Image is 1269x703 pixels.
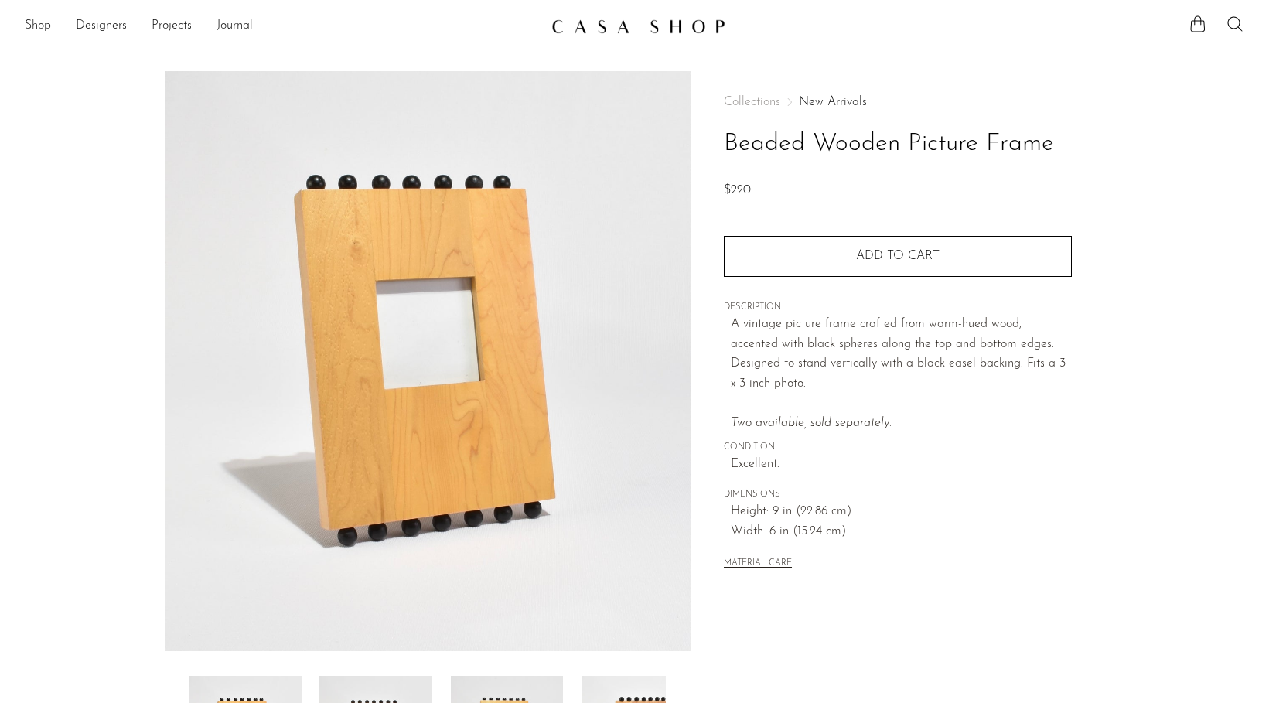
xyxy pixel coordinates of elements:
button: MATERIAL CARE [724,558,792,570]
nav: Breadcrumbs [724,96,1072,108]
span: Width: 6 in (15.24 cm) [731,522,1072,542]
span: $220 [724,184,751,196]
a: Designers [76,16,127,36]
span: DESCRIPTION [724,301,1072,315]
span: Height: 9 in (22.86 cm) [731,502,1072,522]
a: New Arrivals [799,96,867,108]
h1: Beaded Wooden Picture Frame [724,125,1072,164]
span: CONDITION [724,441,1072,455]
span: DIMENSIONS [724,488,1072,502]
span: Add to cart [856,250,940,262]
button: Add to cart [724,236,1072,276]
a: Projects [152,16,192,36]
img: Beaded Wooden Picture Frame [165,71,691,651]
span: Excellent. [731,455,1072,475]
nav: Desktop navigation [25,13,539,39]
a: Shop [25,16,51,36]
a: Journal [217,16,253,36]
p: A vintage picture frame crafted from warm-hued wood, accented with black spheres along the top an... [731,315,1072,434]
ul: NEW HEADER MENU [25,13,539,39]
span: Collections [724,96,780,108]
em: Two available, sold separately. [731,417,892,429]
